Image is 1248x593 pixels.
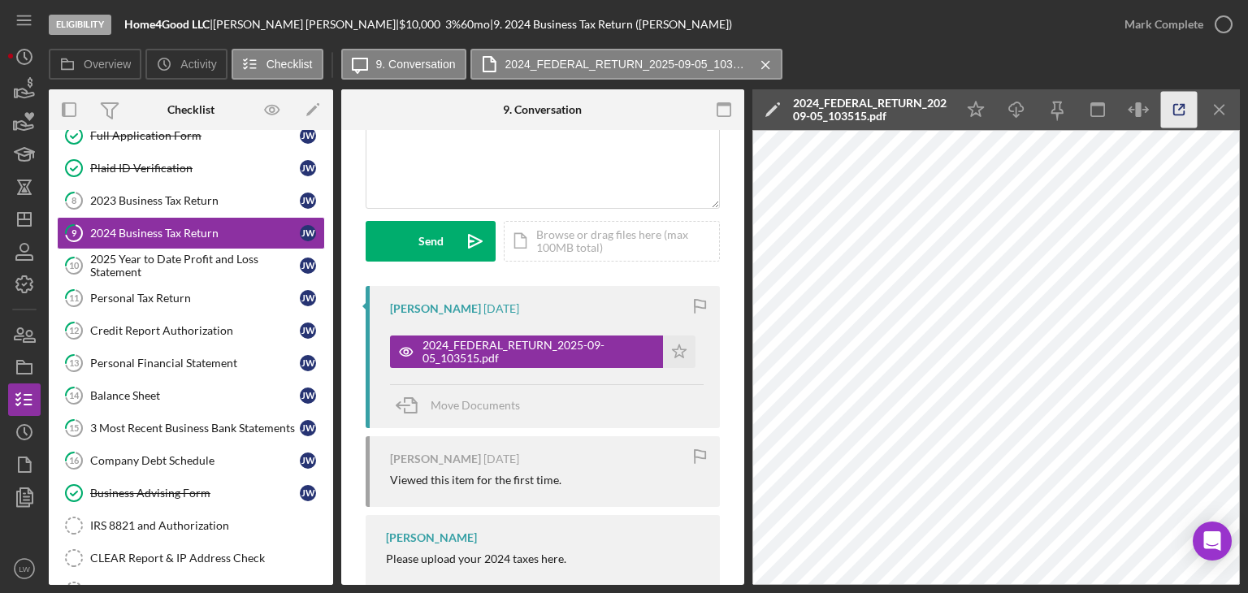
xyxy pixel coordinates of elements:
[57,542,325,574] a: CLEAR Report & IP Address Check
[90,194,300,207] div: 2023 Business Tax Return
[1108,8,1240,41] button: Mark Complete
[71,227,77,238] tspan: 9
[90,253,300,279] div: 2025 Year to Date Profit and Loss Statement
[300,193,316,209] div: J W
[19,565,31,574] text: LW
[266,58,313,71] label: Checklist
[386,552,566,565] div: Please upload your 2024 taxes here.
[90,422,300,435] div: 3 Most Recent Business Bank Statements
[90,487,300,500] div: Business Advising Form
[124,18,213,31] div: |
[57,509,325,542] a: IRS 8821 and Authorization
[57,282,325,314] a: 11Personal Tax ReturnJW
[300,258,316,274] div: J W
[124,17,210,31] b: Home4Good LLC
[90,162,300,175] div: Plaid ID Verification
[90,129,300,142] div: Full Application Form
[90,324,300,337] div: Credit Report Authorization
[300,290,316,306] div: J W
[386,531,477,544] div: [PERSON_NAME]
[57,477,325,509] a: Business Advising FormJW
[57,152,325,184] a: Plaid ID VerificationJW
[69,292,79,303] tspan: 11
[232,49,323,80] button: Checklist
[90,519,324,532] div: IRS 8821 and Authorization
[57,347,325,379] a: 13Personal Financial StatementJW
[390,335,695,368] button: 2024_FEDERAL_RETURN_2025-09-05_103515.pdf
[69,357,79,368] tspan: 13
[445,18,461,31] div: 3 %
[1193,522,1232,561] div: Open Intercom Messenger
[470,49,782,80] button: 2024_FEDERAL_RETURN_2025-09-05_103515.pdf
[418,221,444,262] div: Send
[390,302,481,315] div: [PERSON_NAME]
[49,15,111,35] div: Eligibility
[71,195,76,206] tspan: 8
[57,184,325,217] a: 82023 Business Tax ReturnJW
[431,398,520,412] span: Move Documents
[90,454,300,467] div: Company Debt Schedule
[84,58,131,71] label: Overview
[90,357,300,370] div: Personal Financial Statement
[300,160,316,176] div: J W
[57,314,325,347] a: 12Credit Report AuthorizationJW
[213,18,399,31] div: [PERSON_NAME] [PERSON_NAME] |
[90,389,300,402] div: Balance Sheet
[90,552,324,565] div: CLEAR Report & IP Address Check
[461,18,490,31] div: 60 mo
[49,49,141,80] button: Overview
[366,221,496,262] button: Send
[490,18,732,31] div: | 9. 2024 Business Tax Return ([PERSON_NAME])
[376,58,456,71] label: 9. Conversation
[505,58,749,71] label: 2024_FEDERAL_RETURN_2025-09-05_103515.pdf
[483,452,519,465] time: 2025-08-29 22:42
[90,292,300,305] div: Personal Tax Return
[57,217,325,249] a: 92024 Business Tax ReturnJW
[300,387,316,404] div: J W
[145,49,227,80] button: Activity
[341,49,466,80] button: 9. Conversation
[300,225,316,241] div: J W
[57,412,325,444] a: 153 Most Recent Business Bank StatementsJW
[180,58,216,71] label: Activity
[422,339,655,365] div: 2024_FEDERAL_RETURN_2025-09-05_103515.pdf
[69,390,80,400] tspan: 14
[69,422,79,433] tspan: 15
[300,322,316,339] div: J W
[390,385,536,426] button: Move Documents
[390,452,481,465] div: [PERSON_NAME]
[793,97,947,123] div: 2024_FEDERAL_RETURN_2025-09-05_103515.pdf
[1124,8,1203,41] div: Mark Complete
[57,249,325,282] a: 102025 Year to Date Profit and Loss StatementJW
[57,119,325,152] a: Full Application FormJW
[69,260,80,271] tspan: 10
[300,128,316,144] div: J W
[300,355,316,371] div: J W
[69,325,79,335] tspan: 12
[399,17,440,31] span: $10,000
[167,103,214,116] div: Checklist
[57,379,325,412] a: 14Balance SheetJW
[300,420,316,436] div: J W
[69,455,80,465] tspan: 16
[8,552,41,585] button: LW
[300,452,316,469] div: J W
[503,103,582,116] div: 9. Conversation
[90,227,300,240] div: 2024 Business Tax Return
[483,302,519,315] time: 2025-09-05 16:38
[57,444,325,477] a: 16Company Debt ScheduleJW
[390,474,561,487] div: Viewed this item for the first time.
[300,485,316,501] div: J W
